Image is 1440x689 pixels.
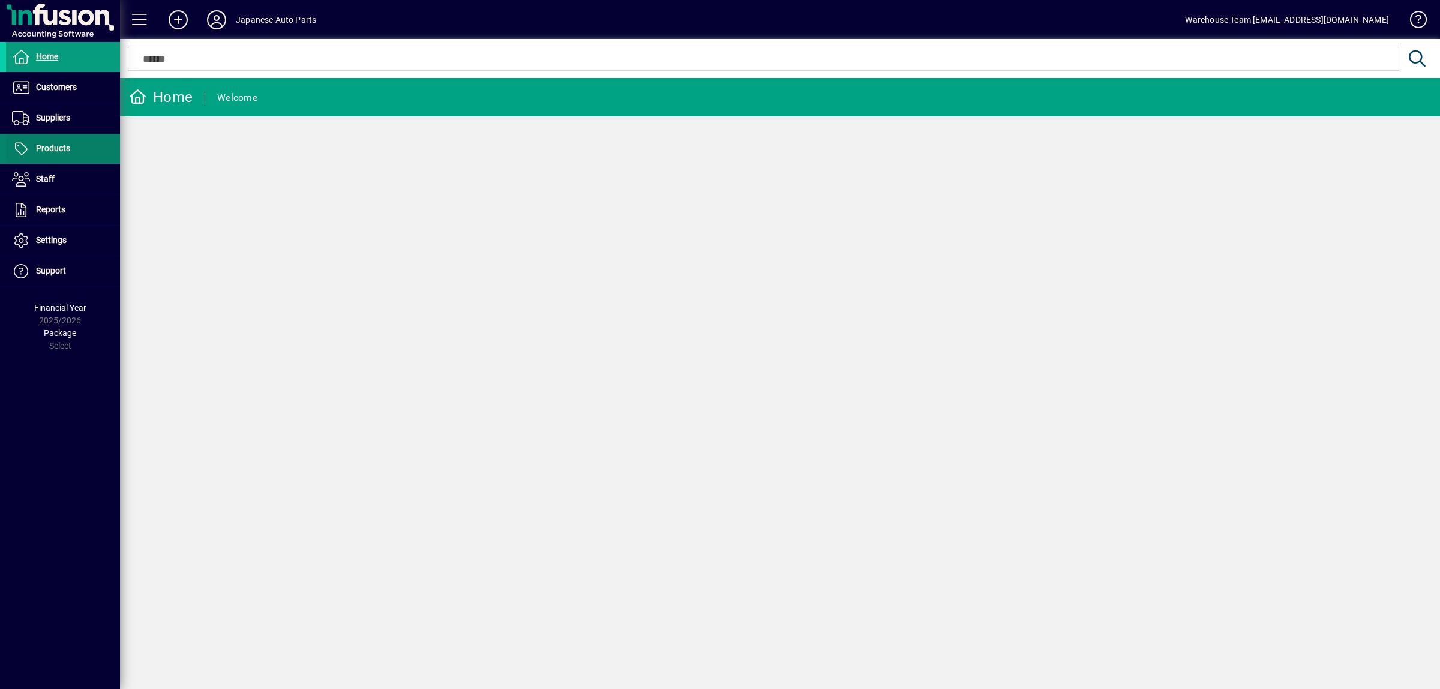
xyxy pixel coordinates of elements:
[159,9,197,31] button: Add
[34,303,86,313] span: Financial Year
[129,88,193,107] div: Home
[6,134,120,164] a: Products
[6,226,120,256] a: Settings
[217,88,257,107] div: Welcome
[36,174,55,184] span: Staff
[197,9,236,31] button: Profile
[1185,10,1389,29] div: Warehouse Team [EMAIL_ADDRESS][DOMAIN_NAME]
[236,10,316,29] div: Japanese Auto Parts
[36,143,70,153] span: Products
[36,113,70,122] span: Suppliers
[6,73,120,103] a: Customers
[6,164,120,194] a: Staff
[36,52,58,61] span: Home
[36,235,67,245] span: Settings
[44,328,76,338] span: Package
[6,195,120,225] a: Reports
[36,205,65,214] span: Reports
[36,266,66,275] span: Support
[6,256,120,286] a: Support
[36,82,77,92] span: Customers
[6,103,120,133] a: Suppliers
[1401,2,1425,41] a: Knowledge Base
